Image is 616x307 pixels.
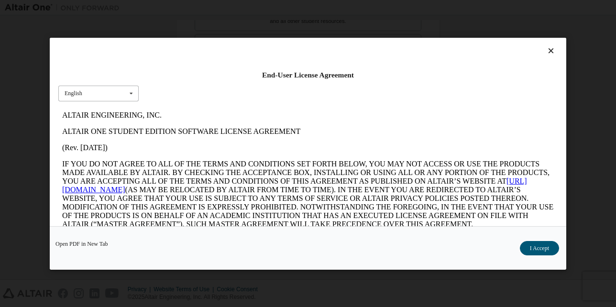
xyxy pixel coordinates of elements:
[520,241,559,255] button: I Accept
[4,53,495,121] p: IF YOU DO NOT AGREE TO ALL OF THE TERMS AND CONDITIONS SET FORTH BELOW, YOU MAY NOT ACCESS OR USE...
[4,129,495,164] p: This Altair One Student Edition Software License Agreement (“Agreement”) is between Altair Engine...
[55,241,108,246] a: Open PDF in New Tab
[58,70,558,80] div: End-User License Agreement
[4,4,495,12] p: ALTAIR ENGINEERING, INC.
[4,70,469,87] a: [URL][DOMAIN_NAME]
[4,20,495,29] p: ALTAIR ONE STUDENT EDITION SOFTWARE LICENSE AGREEMENT
[4,36,495,45] p: (Rev. [DATE])
[65,90,82,96] div: English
